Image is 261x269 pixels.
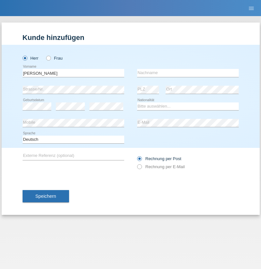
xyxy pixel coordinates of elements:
[245,6,258,10] a: menu
[23,34,239,42] h1: Kunde hinzufügen
[35,194,56,199] span: Speichern
[23,190,69,202] button: Speichern
[248,5,255,12] i: menu
[23,56,39,61] label: Herr
[137,164,141,172] input: Rechnung per E-Mail
[23,56,27,60] input: Herr
[46,56,63,61] label: Frau
[137,156,141,164] input: Rechnung per Post
[137,164,185,169] label: Rechnung per E-Mail
[46,56,50,60] input: Frau
[137,156,181,161] label: Rechnung per Post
